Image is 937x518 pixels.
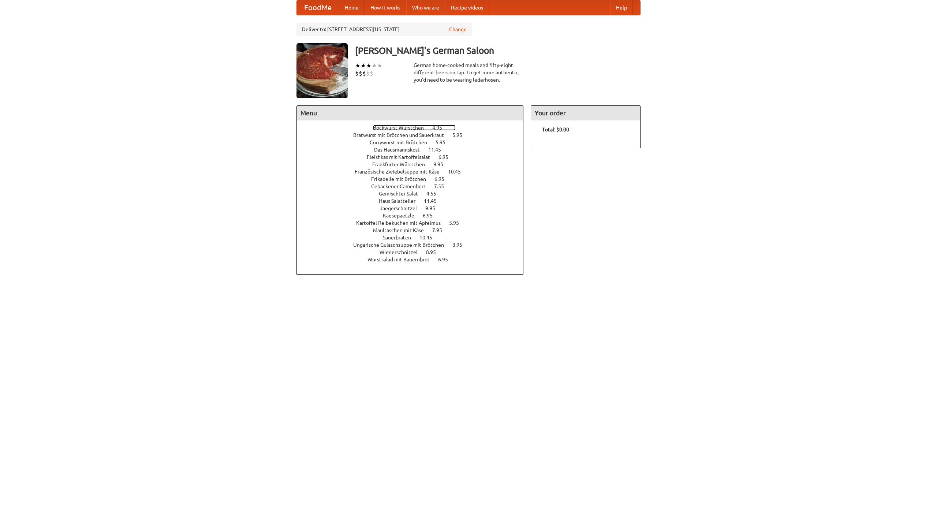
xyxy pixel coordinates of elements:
[426,191,444,197] span: 4.55
[356,220,448,226] span: Kartoffel Reibekuchen mit Apfelmus
[383,213,422,219] span: Kaesepaetzle
[371,176,458,182] a: Frikadelle mit Brötchen 6.95
[379,191,450,197] a: Gemischter Salat 4.55
[373,125,456,131] a: Bockwurst Würstchen 4.95
[414,62,523,83] div: German home-cooked meals and fifty-eight different beers on tap. To get more authentic, you'd nee...
[366,70,370,78] li: $
[297,106,523,120] h4: Menu
[370,70,373,78] li: $
[380,205,449,211] a: Jaegerschnitzel 9.95
[355,70,359,78] li: $
[355,62,361,70] li: ★
[380,249,449,255] a: Wienerschnitzel 8.95
[377,62,382,70] li: ★
[367,257,437,262] span: Wurstsalad mit Bauernbrot
[296,43,348,98] img: angular.jpg
[452,132,470,138] span: 5.95
[355,169,474,175] a: Französische Zwiebelsuppe mit Käse 10.45
[438,257,455,262] span: 6.95
[423,213,440,219] span: 6.95
[452,242,470,248] span: 3.95
[425,205,443,211] span: 9.95
[373,227,431,233] span: Maultaschen mit Käse
[370,139,434,145] span: Currywurst mit Brötchen
[373,125,431,131] span: Bockwurst Würstchen
[433,161,451,167] span: 9.95
[359,70,362,78] li: $
[449,220,466,226] span: 5.95
[371,183,433,189] span: Gebackener Camenbert
[428,147,448,153] span: 11.45
[610,0,633,15] a: Help
[432,125,449,131] span: 4.95
[379,198,450,204] a: Haus Salatteller 11.45
[434,183,451,189] span: 7.55
[374,147,455,153] a: Das Hausmannskost 11.45
[296,23,472,36] div: Deliver to: [STREET_ADDRESS][US_STATE]
[367,154,437,160] span: Fleishkas mit Kartoffelsalat
[353,132,451,138] span: Bratwurst mit Brötchen und Sauerkraut
[370,139,459,145] a: Currywurst mit Brötchen 5.95
[372,62,377,70] li: ★
[449,26,467,33] a: Change
[445,0,489,15] a: Recipe videos
[380,249,425,255] span: Wienerschnitzel
[372,161,432,167] span: Frankfurter Würstchen
[367,257,462,262] a: Wurstsalad mit Bauernbrot 6.95
[426,249,443,255] span: 8.95
[371,176,433,182] span: Frikadelle mit Brötchen
[380,205,424,211] span: Jaegerschnitzel
[379,198,423,204] span: Haus Salatteller
[374,147,427,153] span: Das Hausmannskost
[434,176,452,182] span: 6.95
[531,106,640,120] h4: Your order
[419,235,440,241] span: 10.45
[383,235,418,241] span: Sauerbraten
[356,220,473,226] a: Kartoffel Reibekuchen mit Apfelmus 5.95
[297,0,339,15] a: FoodMe
[383,213,446,219] a: Kaesepaetzle 6.95
[355,43,641,58] h3: [PERSON_NAME]'s German Saloon
[371,183,458,189] a: Gebackener Camenbert 7.55
[448,169,468,175] span: 10.45
[355,169,447,175] span: Französische Zwiebelsuppe mit Käse
[436,139,453,145] span: 5.95
[362,70,366,78] li: $
[353,132,476,138] a: Bratwurst mit Brötchen und Sauerkraut 5.95
[367,154,462,160] a: Fleishkas mit Kartoffelsalat 6.95
[372,161,457,167] a: Frankfurter Würstchen 9.95
[353,242,451,248] span: Ungarische Gulaschsuppe mit Brötchen
[379,191,425,197] span: Gemischter Salat
[373,227,456,233] a: Maultaschen mit Käse 7.95
[365,0,406,15] a: How it works
[432,227,449,233] span: 7.95
[438,154,456,160] span: 6.95
[366,62,372,70] li: ★
[361,62,366,70] li: ★
[406,0,445,15] a: Who we are
[542,127,569,133] b: Total: $0.00
[424,198,444,204] span: 11.45
[353,242,476,248] a: Ungarische Gulaschsuppe mit Brötchen 3.95
[383,235,446,241] a: Sauerbraten 10.45
[339,0,365,15] a: Home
